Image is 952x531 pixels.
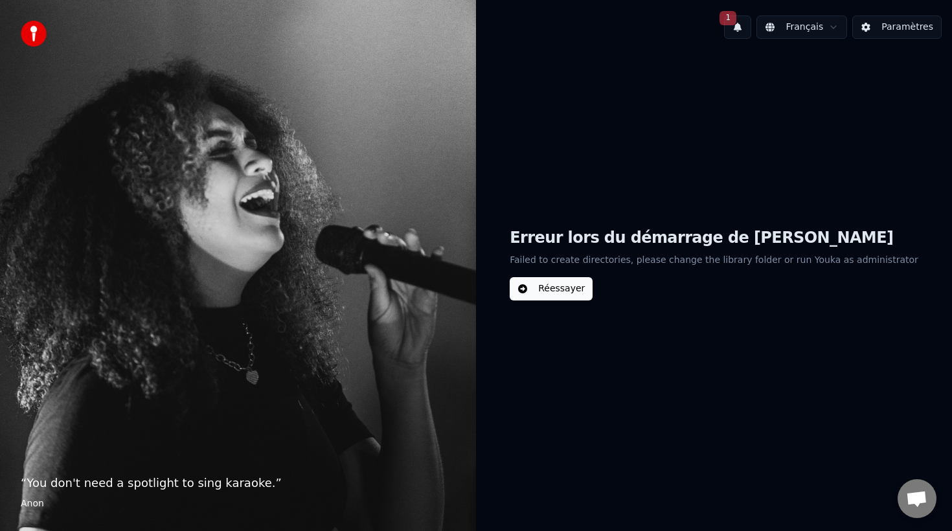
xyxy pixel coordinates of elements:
[510,249,918,272] p: Failed to create directories, please change the library folder or run Youka as administrator
[852,16,942,39] button: Paramètres
[898,479,936,518] div: Ouvrir le chat
[510,228,918,249] h1: Erreur lors du démarrage de [PERSON_NAME]
[21,21,47,47] img: youka
[724,16,751,39] button: 1
[720,11,736,25] span: 1
[21,474,455,492] p: “ You don't need a spotlight to sing karaoke. ”
[510,277,593,300] button: Réessayer
[21,497,455,510] footer: Anon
